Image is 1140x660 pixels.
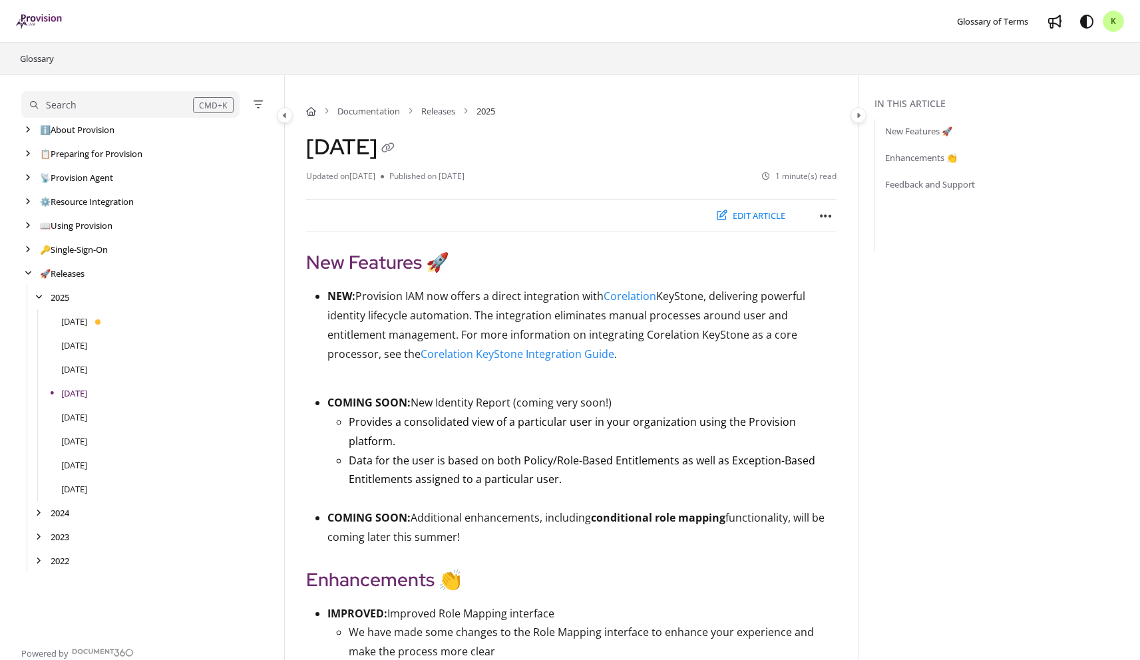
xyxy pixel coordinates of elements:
[1103,11,1124,32] button: K
[306,134,399,160] h1: [DATE]
[32,555,45,568] div: arrow
[72,649,134,657] img: Document360
[1111,15,1117,28] span: K
[51,506,69,520] a: 2024
[1044,11,1065,32] a: Whats new
[381,170,465,183] li: Published on [DATE]
[40,244,51,255] span: 🔑
[40,196,51,208] span: ⚙️
[40,147,142,160] a: Preparing for Provision
[1076,11,1097,32] button: Theme options
[51,530,69,544] a: 2023
[708,205,794,227] button: Edit article
[21,148,35,160] div: arrow
[61,482,87,496] a: January 2025
[40,148,51,160] span: 📋
[21,244,35,256] div: arrow
[815,205,837,226] button: Article more options
[851,107,866,123] button: Category toggle
[51,554,69,568] a: 2022
[61,458,87,472] a: February 2025
[40,171,113,184] a: Provision Agent
[61,411,87,424] a: April 2025
[61,339,87,352] a: July 2025
[40,195,134,208] a: Resource Integration
[21,196,35,208] div: arrow
[885,124,952,138] a: New Features 🚀
[421,104,455,118] a: Releases
[40,267,51,279] span: 🚀
[21,124,35,136] div: arrow
[40,219,112,232] a: Using Provision
[40,123,114,136] a: About Provision
[46,98,77,112] div: Search
[40,243,108,256] a: Single-Sign-On
[349,414,796,448] span: Provides a consolidated view of a particular user in your organization using the Provision platform.
[957,15,1028,27] span: Glossary of Terms
[40,172,51,184] span: 📡
[874,96,1135,111] div: In this article
[327,393,837,412] p: New Identity Report (coming very soon!)
[885,151,957,164] a: Enhancements 👏
[349,453,815,487] span: Data for the user is based on both Policy/Role-Based Entitlements as well as Exception-Based Enti...
[327,289,355,303] strong: NEW:
[51,291,69,304] a: 2025
[476,104,495,118] span: 2025
[327,287,837,363] p: Provision IAM now offers a direct integration with KeyStone, delivering powerful identity lifecyc...
[21,220,35,232] div: arrow
[377,138,399,160] button: Copy link of May 2025
[21,267,35,280] div: arrow
[40,124,51,136] span: ℹ️
[32,291,45,304] div: arrow
[193,97,234,113] div: CMD+K
[327,508,837,547] p: Additional enhancements, including functionality, will be coming later this summer!
[61,315,87,328] a: August 2025
[21,647,69,660] span: Powered by
[21,172,35,184] div: arrow
[885,178,975,191] a: Feedback and Support
[250,96,266,112] button: Filter
[327,395,411,410] strong: COMING SOON:
[306,170,381,183] li: Updated on [DATE]
[762,170,837,183] li: 1 minute(s) read
[21,644,134,660] a: Powered by Document360 - opens in a new tab
[32,531,45,544] div: arrow
[306,566,837,593] h2: Enhancements 👏
[32,507,45,520] div: arrow
[16,14,63,29] img: brand logo
[604,289,656,303] a: Corelation
[61,387,87,400] a: May 2025
[591,510,725,525] strong: conditional role mapping
[21,91,240,118] button: Search
[306,104,316,118] a: Home
[327,510,411,525] strong: COMING SOON:
[327,606,387,621] strong: IMPROVED:
[61,363,87,376] a: June 2025
[306,248,837,276] h2: New Features 🚀
[327,604,837,623] p: Improved Role Mapping interface
[337,104,400,118] a: Documentation
[61,434,87,448] a: March 2025
[421,347,614,361] a: Corelation KeyStone Integration Guide
[277,107,293,123] button: Category toggle
[19,51,55,67] a: Glossary
[40,220,51,232] span: 📖
[16,14,63,29] a: Project logo
[40,267,85,280] a: Releases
